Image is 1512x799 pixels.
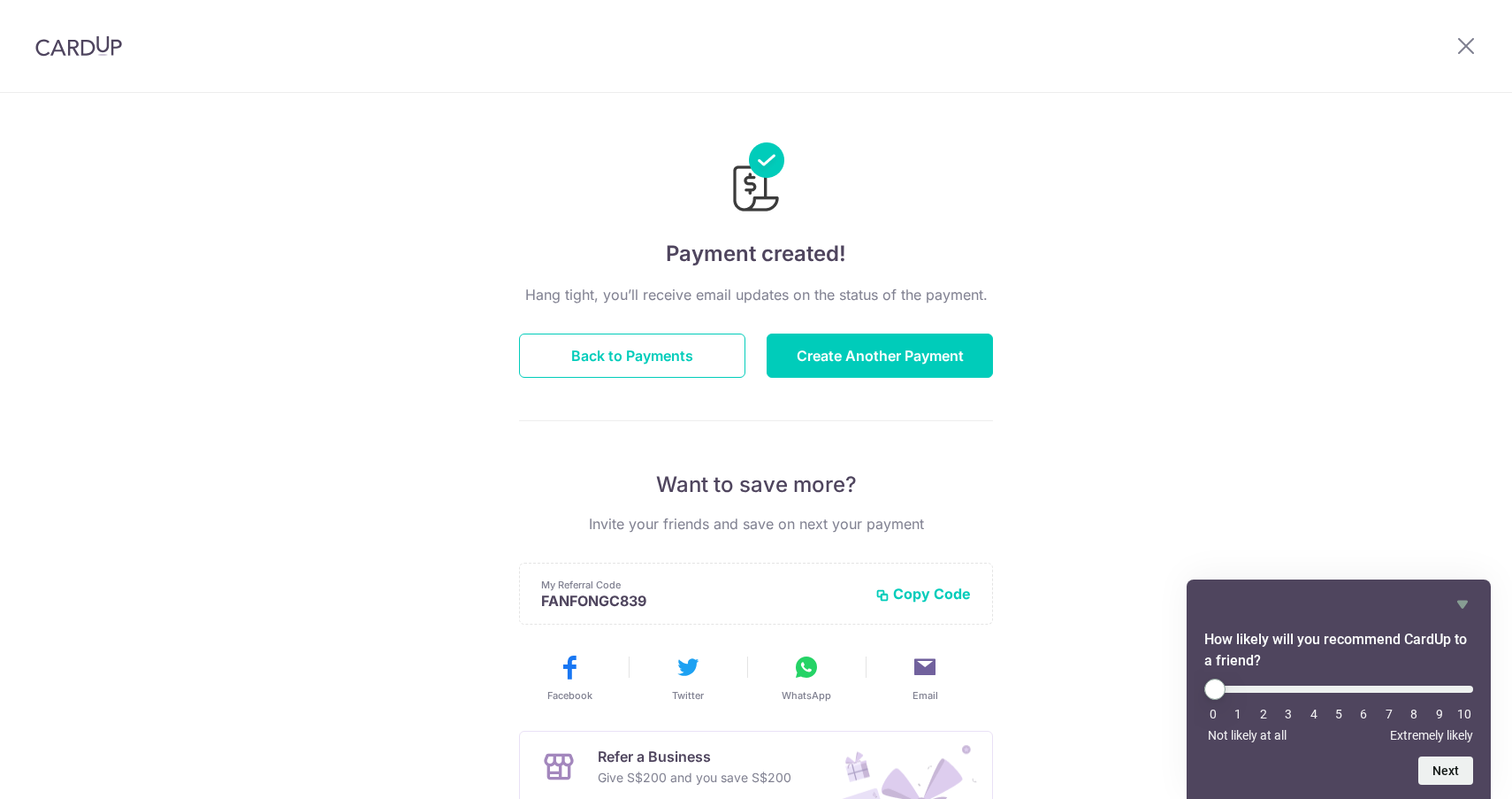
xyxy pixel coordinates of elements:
h2: How likely will you recommend CardUp to a friend? Select an option from 0 to 10, with 0 being Not... [1204,629,1473,672]
h4: Payment created! [519,238,993,270]
span: Not likely at all [1208,728,1287,742]
p: Invite your friends and save on next your payment [519,513,993,534]
li: 6 [1355,707,1372,721]
img: Payments [728,142,784,217]
span: Twitter [672,688,704,703]
li: 9 [1431,707,1448,721]
p: FANFONGC839 [541,592,861,610]
li: 1 [1229,707,1247,721]
button: Facebook [517,653,622,703]
li: 5 [1330,707,1348,721]
li: 7 [1380,707,1398,721]
p: Hang tight, you’ll receive email updates on the status of the payment. [519,284,993,305]
div: How likely will you recommend CardUp to a friend? Select an option from 0 to 10, with 0 being Not... [1204,594,1473,785]
button: Email [873,653,977,703]
p: Refer a Business [598,746,791,767]
p: Give S$200 and you save S$200 [598,767,791,788]
span: Extremely likely [1390,728,1473,742]
li: 2 [1255,707,1272,721]
span: Email [913,688,938,703]
button: Back to Payments [519,334,745,378]
li: 8 [1405,707,1423,721]
li: 0 [1204,707,1222,721]
li: 10 [1455,707,1473,721]
span: WhatsApp [782,688,831,703]
button: Create Another Payment [767,334,993,378]
button: Next question [1418,757,1473,785]
li: 3 [1279,707,1297,721]
li: 4 [1305,707,1323,721]
span: Facebook [547,688,592,703]
button: Hide survey [1452,594,1473,615]
button: WhatsApp [754,653,859,703]
p: Want to save more? [519,471,993,499]
img: CardUp [35,35,122,57]
button: Copy Code [875,585,971,603]
button: Twitter [636,653,740,703]
p: My Referral Code [541,578,861,592]
div: How likely will you recommend CardUp to a friend? Select an option from 0 to 10, with 0 being Not... [1204,679,1473,742]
